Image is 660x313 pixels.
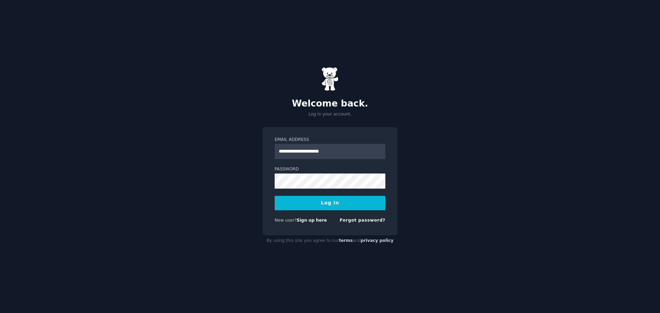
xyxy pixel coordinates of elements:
[263,235,397,246] div: By using this site you agree to our and
[275,166,385,172] label: Password
[275,196,385,210] button: Log In
[361,238,394,243] a: privacy policy
[263,111,397,118] p: Log in your account.
[340,218,385,223] a: Forgot password?
[263,98,397,109] h2: Welcome back.
[339,238,353,243] a: terms
[275,137,385,143] label: Email Address
[275,218,297,223] span: New user?
[321,67,339,91] img: Gummy Bear
[297,218,327,223] a: Sign up here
